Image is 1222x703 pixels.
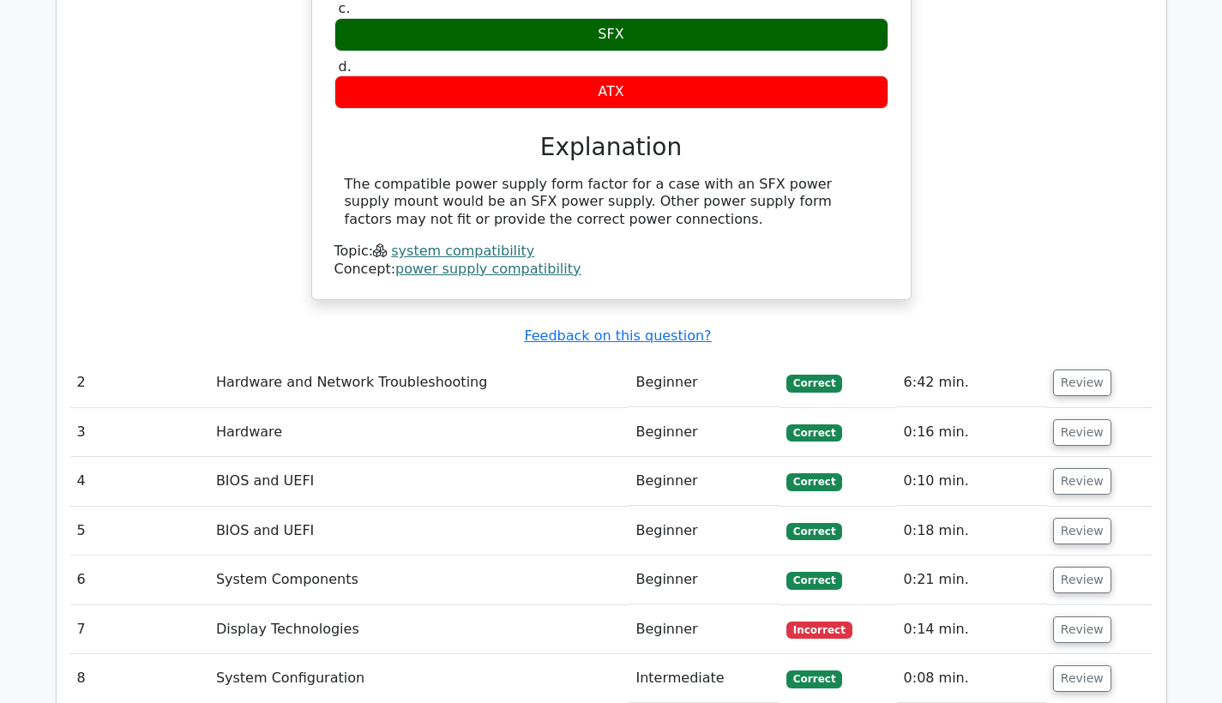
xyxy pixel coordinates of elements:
td: 8 [70,654,209,703]
td: 4 [70,457,209,506]
td: 6:42 min. [897,358,1046,407]
a: system compatibility [391,243,534,259]
div: ATX [334,75,888,109]
span: Correct [786,572,842,589]
td: Beginner [629,556,780,604]
span: Correct [786,424,842,442]
td: 2 [70,358,209,407]
td: 0:16 min. [897,408,1046,457]
a: power supply compatibility [395,261,581,277]
td: 6 [70,556,209,604]
button: Review [1053,419,1111,446]
div: Concept: [334,261,888,279]
span: Correct [786,523,842,540]
span: Correct [786,670,842,688]
button: Review [1053,616,1111,643]
td: Intermediate [629,654,780,703]
td: Beginner [629,408,780,457]
td: Display Technologies [209,605,629,654]
td: 0:10 min. [897,457,1046,506]
td: System Components [209,556,629,604]
div: The compatible power supply form factor for a case with an SFX power supply mount would be an SFX... [345,176,878,229]
td: 7 [70,605,209,654]
td: Beginner [629,457,780,506]
button: Review [1053,665,1111,692]
td: 5 [70,507,209,556]
td: BIOS and UEFI [209,507,629,556]
div: SFX [334,18,888,51]
td: Beginner [629,507,780,556]
td: BIOS and UEFI [209,457,629,506]
span: Incorrect [786,622,852,639]
td: 0:14 min. [897,605,1046,654]
span: Correct [786,375,842,392]
td: Beginner [629,605,780,654]
td: Hardware and Network Troubleshooting [209,358,629,407]
td: 0:18 min. [897,507,1046,556]
button: Review [1053,518,1111,544]
span: Correct [786,473,842,490]
td: System Configuration [209,654,629,703]
button: Review [1053,567,1111,593]
td: 0:21 min. [897,556,1046,604]
td: 3 [70,408,209,457]
span: d. [339,58,352,75]
button: Review [1053,468,1111,495]
td: 0:08 min. [897,654,1046,703]
td: Hardware [209,408,629,457]
div: Topic: [334,243,888,261]
td: Beginner [629,358,780,407]
button: Review [1053,370,1111,396]
a: Feedback on this question? [524,327,711,344]
h3: Explanation [345,133,878,162]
